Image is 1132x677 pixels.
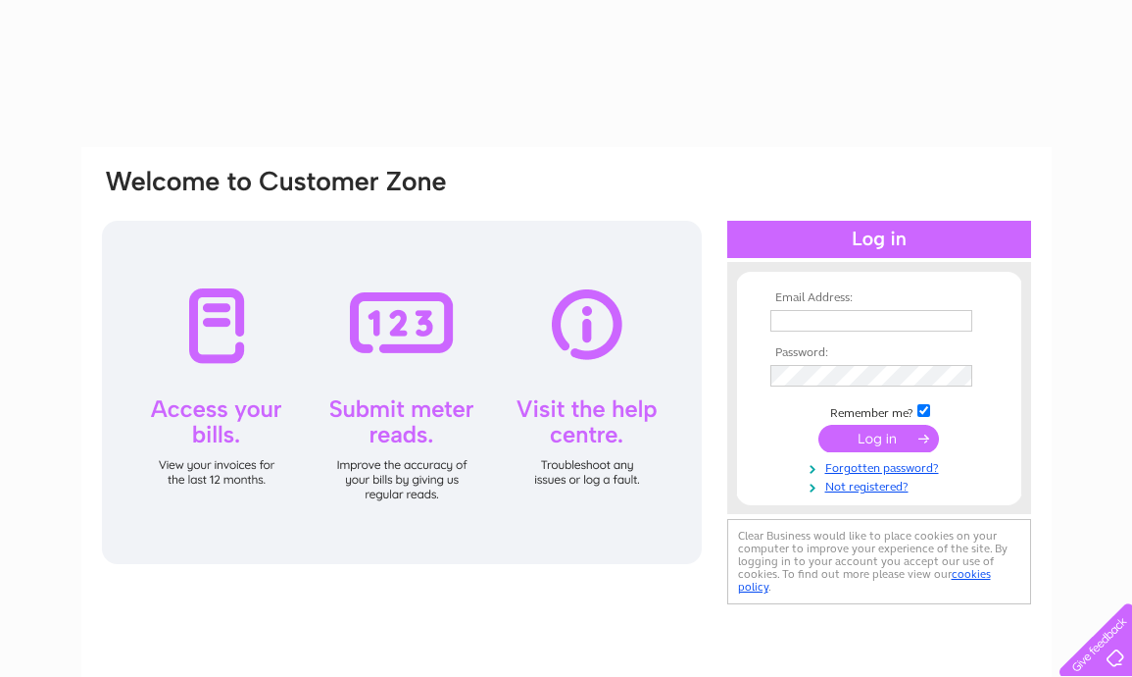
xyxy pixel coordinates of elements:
th: Password: [765,346,993,360]
input: Submit [818,425,939,452]
td: Remember me? [765,401,993,421]
div: Clear Business would like to place cookies on your computer to improve your experience of the sit... [727,519,1031,604]
th: Email Address: [765,291,993,305]
a: cookies policy [738,567,991,594]
a: Forgotten password? [770,457,993,476]
a: Not registered? [770,476,993,495]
